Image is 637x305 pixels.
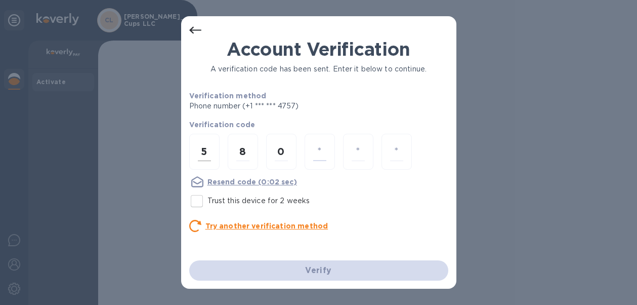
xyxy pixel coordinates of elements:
[207,178,297,186] u: Resend code (0:02 sec)
[207,196,310,206] p: Trust this device for 2 weeks
[189,101,376,111] p: Phone number (+1 *** *** 4757)
[189,64,448,74] p: A verification code has been sent. Enter it below to continue.
[189,39,448,60] h1: Account Verification
[189,92,267,100] b: Verification method
[205,222,328,230] u: Try another verification method
[189,120,448,130] p: Verification code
